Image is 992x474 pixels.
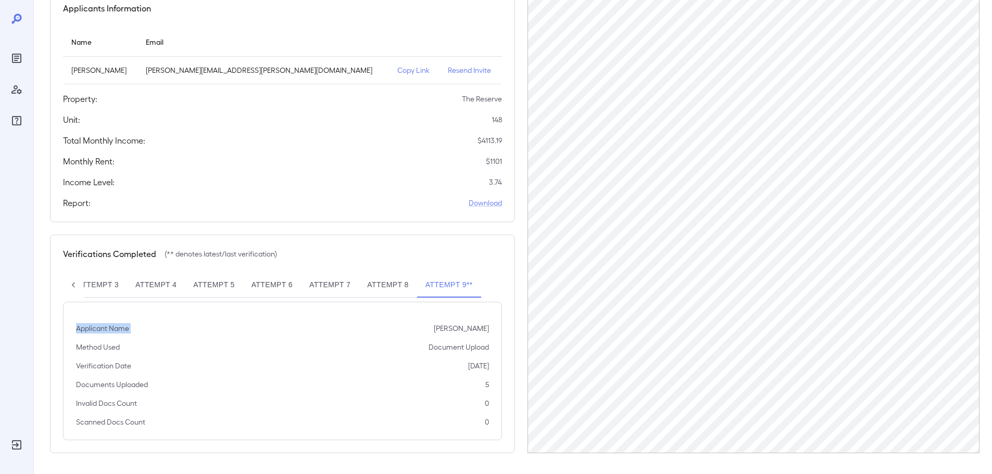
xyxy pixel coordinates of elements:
[63,248,156,260] h5: Verifications Completed
[76,398,137,408] p: Invalid Docs Count
[417,273,481,298] button: Attempt 9**
[63,155,115,168] h5: Monthly Rent:
[8,81,25,98] div: Manage Users
[76,342,120,352] p: Method Used
[63,113,80,126] h5: Unit:
[69,273,127,298] button: Attempt 3
[165,249,277,259] p: (** denotes latest/last verification)
[185,273,243,298] button: Attempt 5
[8,112,25,129] div: FAQ
[492,114,502,125] p: 148
[485,417,489,427] p: 0
[76,361,131,371] p: Verification Date
[478,135,502,146] p: $ 4113.19
[397,65,431,75] p: Copy Link
[359,273,417,298] button: Attempt 8
[489,177,502,187] p: 3.74
[468,361,489,371] p: [DATE]
[146,65,381,75] p: [PERSON_NAME][EMAIL_ADDRESS][PERSON_NAME][DOMAIN_NAME]
[63,134,145,147] h5: Total Monthly Income:
[8,437,25,453] div: Log Out
[63,2,151,15] h5: Applicants Information
[462,94,502,104] p: The Reserve
[301,273,359,298] button: Attempt 7
[429,342,489,352] p: Document Upload
[469,198,502,208] a: Download
[243,273,301,298] button: Attempt 6
[8,50,25,67] div: Reports
[76,379,148,390] p: Documents Uploaded
[485,398,489,408] p: 0
[127,273,185,298] button: Attempt 4
[76,417,145,427] p: Scanned Docs Count
[137,27,389,57] th: Email
[63,27,137,57] th: Name
[71,65,129,75] p: [PERSON_NAME]
[63,27,502,84] table: simple table
[76,323,129,334] p: Applicant Name
[63,197,91,209] h5: Report:
[486,156,502,166] p: $ 1101
[485,379,489,390] p: 5
[448,65,493,75] p: Resend Invite
[63,93,97,105] h5: Property:
[434,323,489,334] p: [PERSON_NAME]
[63,176,115,188] h5: Income Level:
